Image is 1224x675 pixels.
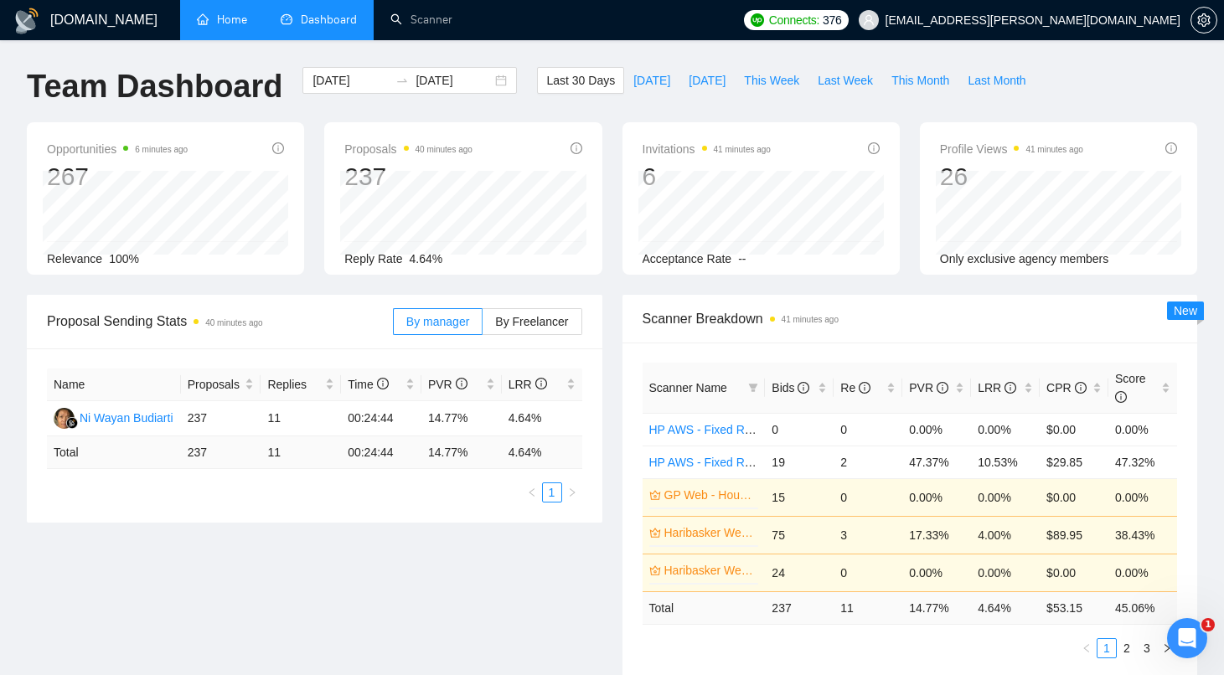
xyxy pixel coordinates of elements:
td: $0.00 [1040,478,1108,516]
td: 45.06 % [1108,591,1177,624]
td: 24 [765,554,834,591]
button: [DATE] [624,67,679,94]
button: setting [1190,7,1217,33]
a: 3 [1138,639,1156,657]
td: 14.77 % [902,591,971,624]
td: 38.43% [1108,516,1177,554]
span: info-circle [1005,382,1016,394]
span: Last 30 Days [546,71,615,90]
td: 14.77 % [421,436,502,469]
span: right [1162,643,1172,653]
span: Last Week [818,71,873,90]
h1: Team Dashboard [27,67,282,106]
time: 40 minutes ago [205,318,262,327]
td: 4.64% [502,401,582,436]
span: PVR [428,378,467,391]
div: 267 [47,161,188,193]
a: HP AWS - Fixed Rate($100) [649,456,795,469]
a: 1 [1097,639,1116,657]
a: GP Web - Hourly Rate($20) [664,486,756,504]
span: 4.64% [410,252,443,265]
span: info-circle [1075,382,1087,394]
span: left [1082,643,1092,653]
span: Dashboard [301,13,357,27]
span: info-circle [859,382,870,394]
li: Next Page [562,482,582,502]
span: filter [745,375,762,400]
span: info-circle [456,378,467,389]
span: info-circle [1115,391,1127,403]
span: Score [1115,372,1146,404]
span: Proposals [344,139,473,159]
td: 47.32% [1108,446,1177,478]
span: Only exclusive agency members [940,252,1109,265]
span: Time [348,378,388,391]
time: 6 minutes ago [135,145,188,154]
span: This Week [744,71,799,90]
td: 11 [261,436,341,469]
td: 237 [181,436,261,469]
td: 0.00% [971,554,1040,591]
td: 4.64 % [502,436,582,469]
span: Reply Rate [344,252,402,265]
li: 1 [542,482,562,502]
button: This Week [735,67,808,94]
span: info-circle [868,142,880,154]
a: setting [1190,13,1217,27]
span: Scanner Breakdown [643,308,1178,329]
span: to [395,74,409,87]
a: Haribasker Web - Hourly Rate($25) [664,561,756,580]
span: Last Month [968,71,1025,90]
span: crown [649,489,661,501]
td: 11 [834,591,902,624]
img: upwork-logo.png [751,13,764,27]
td: 75 [765,516,834,554]
td: 2 [834,446,902,478]
span: By manager [406,315,469,328]
div: 26 [940,161,1083,193]
img: gigradar-bm.png [66,417,78,429]
span: Re [840,381,870,394]
span: right [567,487,577,497]
td: $ 53.15 [1040,591,1108,624]
li: 1 [1097,638,1117,658]
td: 17.33% [902,516,971,554]
span: Bids [772,381,809,394]
th: Name [47,368,181,401]
td: 00:24:44 [341,436,421,469]
td: 0 [834,413,902,446]
span: crown [649,564,661,576]
td: 0 [834,554,902,591]
li: Previous Page [522,482,542,502]
a: NWNi Wayan Budiarti [54,410,173,424]
span: info-circle [937,382,948,394]
a: homeHome [197,13,247,27]
span: swap-right [395,74,409,87]
td: 237 [765,591,834,624]
td: 0.00% [971,413,1040,446]
span: Opportunities [47,139,188,159]
a: HP AWS - Fixed Rate($500) [649,423,795,436]
td: 0.00% [1108,478,1177,516]
li: 3 [1137,638,1157,658]
span: LRR [509,378,547,391]
span: -- [738,252,746,265]
span: 376 [823,11,841,29]
button: left [522,482,542,502]
span: By Freelancer [495,315,568,328]
span: info-circle [1165,142,1177,154]
td: 4.00% [971,516,1040,554]
a: searchScanner [390,13,452,27]
td: 19 [765,446,834,478]
td: 0.00% [971,478,1040,516]
time: 41 minutes ago [714,145,771,154]
a: 1 [543,483,561,502]
span: Acceptance Rate [643,252,732,265]
span: Profile Views [940,139,1083,159]
button: Last Month [958,67,1035,94]
td: 14.77% [421,401,502,436]
button: [DATE] [679,67,735,94]
img: logo [13,8,40,34]
iframe: Intercom live chat [1167,618,1207,658]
